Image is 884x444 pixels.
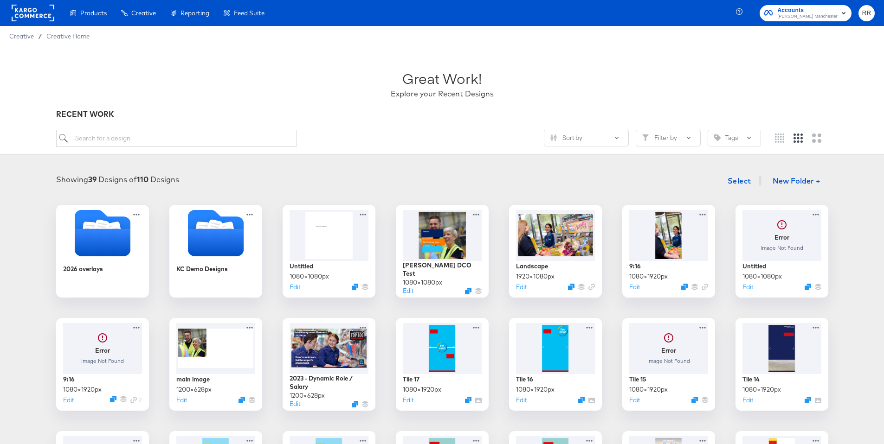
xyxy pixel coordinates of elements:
div: Tile 161080×1920pxEditDuplicate [509,318,602,411]
div: 1080 × 1920 px [629,385,668,394]
div: RECENT WORK [56,109,828,120]
span: RR [862,8,871,19]
button: Edit [629,283,640,292]
svg: Duplicate [239,397,245,403]
div: Great Work! [402,69,482,89]
div: 2023 - Dynamic Role / Salary1200×628pxEditDuplicate [283,318,375,411]
svg: Tag [714,134,721,141]
div: Untitled1080×1080pxEditDuplicate [283,205,375,298]
button: New Folder + [765,173,828,190]
svg: Duplicate [568,284,574,290]
div: 2 [130,396,142,405]
svg: Duplicate [465,397,471,403]
div: Tile 171080×1920pxEditDuplicate [396,318,489,411]
div: main image1200×628pxEditDuplicate [169,318,262,411]
span: Select [728,174,751,187]
div: 1080 × 1080 px [290,272,329,281]
div: Tile 141080×1920pxEditDuplicate [736,318,828,411]
svg: Folder [169,210,262,256]
button: Edit [629,396,640,405]
div: Landscape1920×1080pxEditDuplicate [509,205,602,298]
svg: Duplicate [578,397,585,403]
svg: Link [702,284,708,290]
div: [PERSON_NAME] DCO Test [403,261,482,278]
svg: Duplicate [805,397,811,403]
div: Tile 14 [742,375,760,384]
svg: Small grid [775,133,784,143]
div: 9:16 [629,262,641,271]
strong: 39 [88,175,97,184]
div: ErrorImage Not FoundTile 151080×1920pxEditDuplicate [622,318,715,411]
div: [PERSON_NAME] DCO Test1080×1080pxEditDuplicate [396,205,489,298]
button: Edit [290,400,300,408]
button: RR [858,5,875,21]
button: Edit [516,283,527,292]
button: FilterFilter by [636,130,701,146]
button: Edit [176,396,187,405]
div: 1080 × 1920 px [63,385,102,394]
svg: Link [588,284,595,290]
svg: Link [130,397,137,403]
button: Edit [63,396,74,405]
input: Search for a design [56,130,297,147]
span: / [34,32,46,40]
div: 1080 × 1920 px [629,272,668,281]
svg: Large grid [812,133,821,143]
svg: Duplicate [681,284,688,290]
span: Accounts [777,6,838,15]
div: 1080 × 1920 px [742,385,781,394]
button: Edit [403,396,413,405]
div: 1200 × 628 px [176,385,212,394]
div: main image [176,375,210,384]
div: 2023 - Dynamic Role / Salary [290,374,368,391]
button: Edit [516,396,527,405]
svg: Duplicate [352,401,358,407]
span: Creative [9,32,34,40]
svg: Duplicate [352,284,358,290]
div: ErrorImage Not Found9:161080×1920pxEditDuplicateLink 2 [56,318,149,411]
div: ErrorImage Not FoundUntitled1080×1080pxEditDuplicate [736,205,828,298]
span: Reporting [181,9,209,17]
span: Products [80,9,107,17]
svg: Duplicate [691,397,698,403]
div: 9:161080×1920pxEditDuplicate [622,205,715,298]
button: Edit [290,283,300,292]
div: 1080 × 1920 px [403,385,441,394]
svg: Duplicate [465,288,471,294]
div: 2026 overlays [63,265,103,273]
svg: Filter [642,134,649,141]
div: Tile 17 [403,375,419,384]
svg: Duplicate [110,396,116,402]
span: Creative [131,9,156,17]
button: Edit [742,283,753,292]
button: Accounts[PERSON_NAME] Manchester [760,5,852,21]
button: Edit [403,286,413,295]
a: Creative Home [46,32,90,40]
button: Edit [742,396,753,405]
div: 1080 × 1080 px [403,278,442,287]
span: [PERSON_NAME] Manchester [777,13,838,20]
button: Select [724,171,755,190]
button: SlidersSort by [544,130,629,146]
div: Showing Designs of Designs [56,174,179,185]
div: KC Demo Designs [176,265,228,273]
div: KC Demo Designs [169,205,262,298]
div: 1920 × 1080 px [516,272,555,281]
div: 1080 × 1920 px [516,385,555,394]
svg: Duplicate [805,284,811,290]
svg: Folder [56,210,149,256]
div: Tile 16 [516,375,533,384]
div: Untitled [290,262,313,271]
div: Untitled [742,262,766,271]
